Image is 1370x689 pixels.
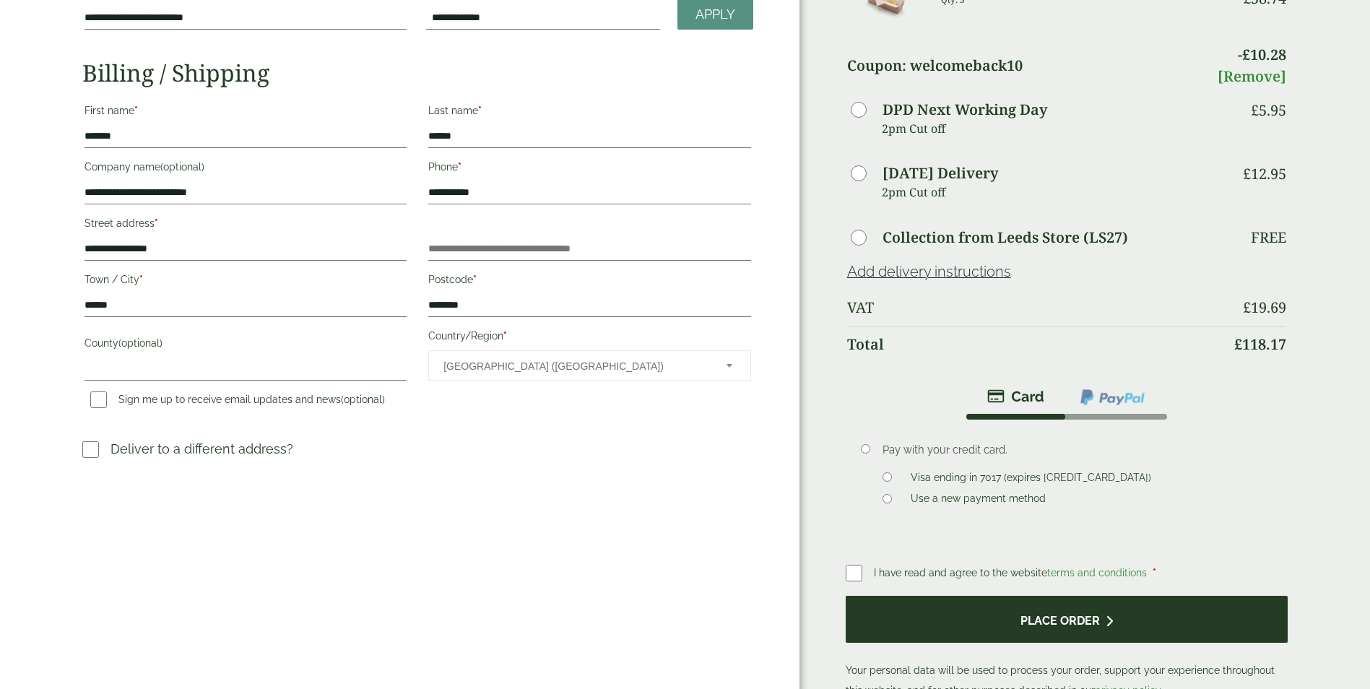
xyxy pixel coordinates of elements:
[1251,100,1259,120] span: £
[1251,100,1286,120] bdi: 5.95
[695,6,735,22] span: Apply
[1234,334,1286,354] bdi: 118.17
[883,166,998,181] label: [DATE] Delivery
[1243,298,1286,317] bdi: 19.69
[847,38,1181,94] th: Coupon: welcomeback10
[428,326,750,350] label: Country/Region
[883,230,1128,245] label: Collection from Leeds Store (LS27)
[1182,38,1287,94] td: -
[84,333,407,357] label: County
[84,100,407,125] label: First name
[905,472,1157,487] label: Visa ending in 7017 (expires [CREDIT_CARD_DATA])
[110,439,293,459] p: Deliver to a different address?
[118,337,162,349] span: (optional)
[1243,298,1251,317] span: £
[1047,567,1147,578] a: terms and conditions
[905,493,1052,508] label: Use a new payment method
[458,161,461,173] abbr: required
[84,394,391,409] label: Sign me up to receive email updates and news
[428,100,750,125] label: Last name
[1079,388,1146,407] img: ppcp-gateway.png
[847,263,1011,280] a: Add delivery instructions
[134,105,138,116] abbr: required
[882,118,1181,139] p: 2pm Cut off
[882,181,1181,203] p: 2pm Cut off
[1242,45,1286,64] span: 10.28
[82,59,753,87] h2: Billing / Shipping
[1251,229,1286,246] p: Free
[1243,164,1251,183] span: £
[84,213,407,238] label: Street address
[90,391,107,408] input: Sign me up to receive email updates and news(optional)
[84,269,407,294] label: Town / City
[1242,45,1250,64] span: £
[428,269,750,294] label: Postcode
[428,350,750,381] span: Country/Region
[84,157,407,181] label: Company name
[1234,334,1242,354] span: £
[473,274,477,285] abbr: required
[428,157,750,181] label: Phone
[139,274,143,285] abbr: required
[443,351,706,381] span: United Kingdom (UK)
[1218,66,1286,86] a: [Remove]
[883,103,1047,117] label: DPD Next Working Day
[847,290,1181,325] th: VAT
[1153,567,1156,578] abbr: required
[155,217,158,229] abbr: required
[1243,164,1286,183] bdi: 12.95
[846,596,1288,643] button: Place order
[847,326,1181,362] th: Total
[874,567,1150,578] span: I have read and agree to the website
[160,161,204,173] span: (optional)
[987,388,1044,405] img: stripe.png
[503,330,507,342] abbr: required
[478,105,482,116] abbr: required
[341,394,385,405] span: (optional)
[883,442,1265,458] p: Pay with your credit card.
